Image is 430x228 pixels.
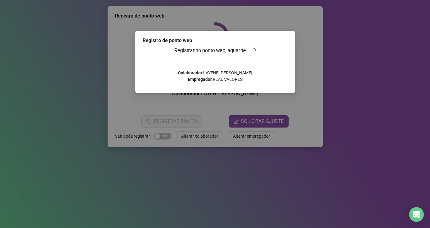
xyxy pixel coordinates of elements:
[143,70,288,83] p: : LAYENE [PERSON_NAME] : REAL VALORES
[143,47,288,55] h3: Registrando ponto web, aguarde...
[178,70,202,75] strong: Colaborador
[409,207,424,222] div: Open Intercom Messenger
[188,77,212,82] strong: Empregador
[250,47,257,54] span: loading
[143,37,288,44] div: Registro de ponto web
